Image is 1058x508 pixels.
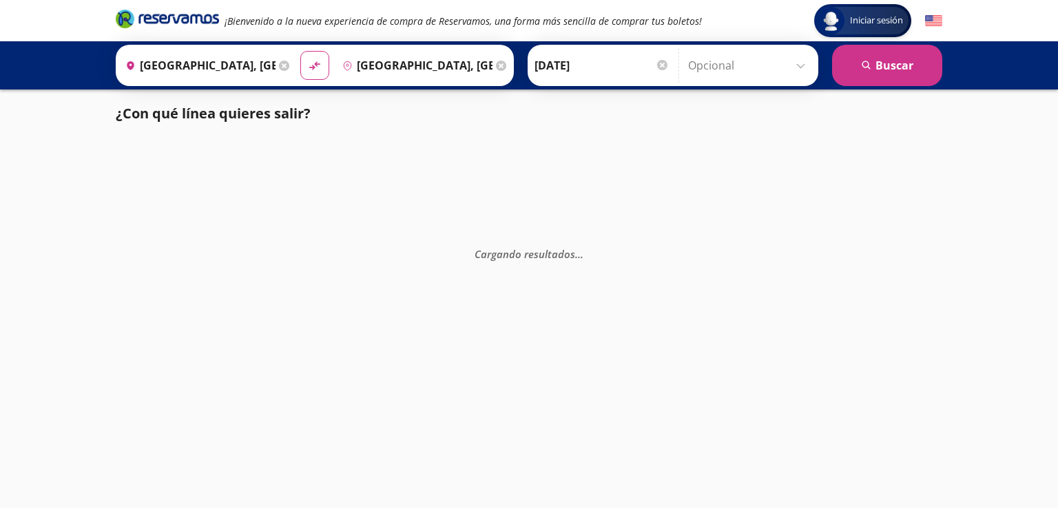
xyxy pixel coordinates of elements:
i: Brand Logo [116,8,219,29]
span: . [581,247,583,261]
button: English [925,12,942,30]
span: . [578,247,581,261]
input: Buscar Origen [120,48,276,83]
em: ¡Bienvenido a la nueva experiencia de compra de Reservamos, una forma más sencilla de comprar tus... [225,14,702,28]
a: Brand Logo [116,8,219,33]
em: Cargando resultados [475,247,583,261]
input: Buscar Destino [337,48,492,83]
p: ¿Con qué línea quieres salir? [116,103,311,124]
input: Opcional [688,48,811,83]
input: Elegir Fecha [535,48,670,83]
button: Buscar [832,45,942,86]
span: Iniciar sesión [844,14,909,28]
span: . [575,247,578,261]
